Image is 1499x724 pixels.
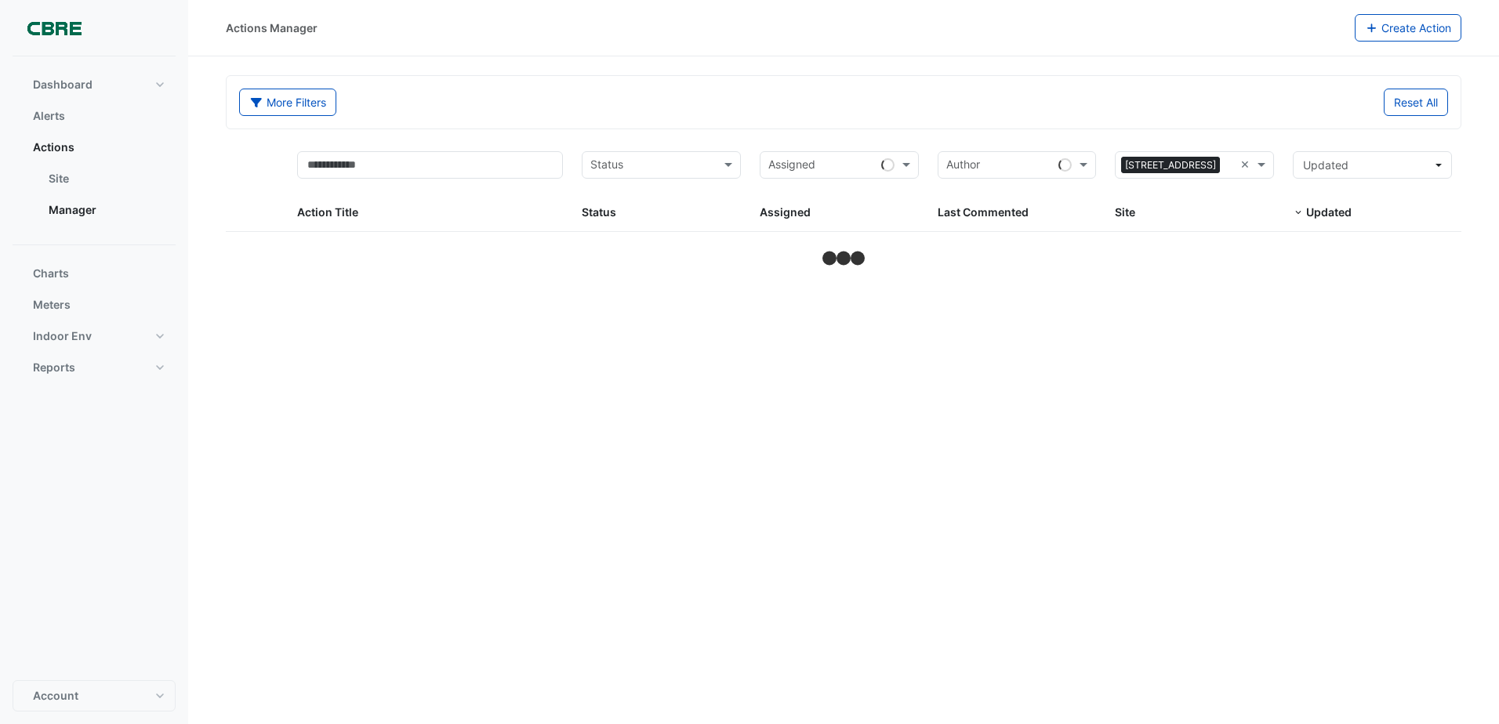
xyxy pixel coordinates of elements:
button: Indoor Env [13,320,176,352]
button: Reset All [1384,89,1448,116]
button: Create Action [1355,14,1462,42]
button: Updated [1293,151,1452,179]
button: Dashboard [13,69,176,100]
span: Reports [33,360,75,375]
span: Actions [33,139,74,155]
div: Actions Manager [226,20,318,36]
span: Meters [33,297,71,313]
button: More Filters [239,89,336,116]
button: Actions [13,132,176,163]
a: Site [36,163,176,194]
span: Updated [1306,205,1352,219]
span: Status [582,205,616,219]
button: Meters [13,289,176,320]
span: Clear [1240,156,1254,174]
span: Action Title [297,205,358,219]
div: Actions [13,163,176,232]
span: Site [1115,205,1135,219]
button: Account [13,680,176,711]
img: Company Logo [19,13,89,44]
span: Charts [33,266,69,281]
button: Alerts [13,100,176,132]
span: Indoor Env [33,328,92,344]
span: [STREET_ADDRESS] [1121,157,1220,174]
button: Charts [13,258,176,289]
span: Updated [1303,158,1348,172]
span: Alerts [33,108,65,124]
span: Assigned [760,205,811,219]
a: Manager [36,194,176,226]
button: Reports [13,352,176,383]
span: Dashboard [33,77,93,92]
span: Last Commented [938,205,1029,219]
span: Account [33,688,78,704]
